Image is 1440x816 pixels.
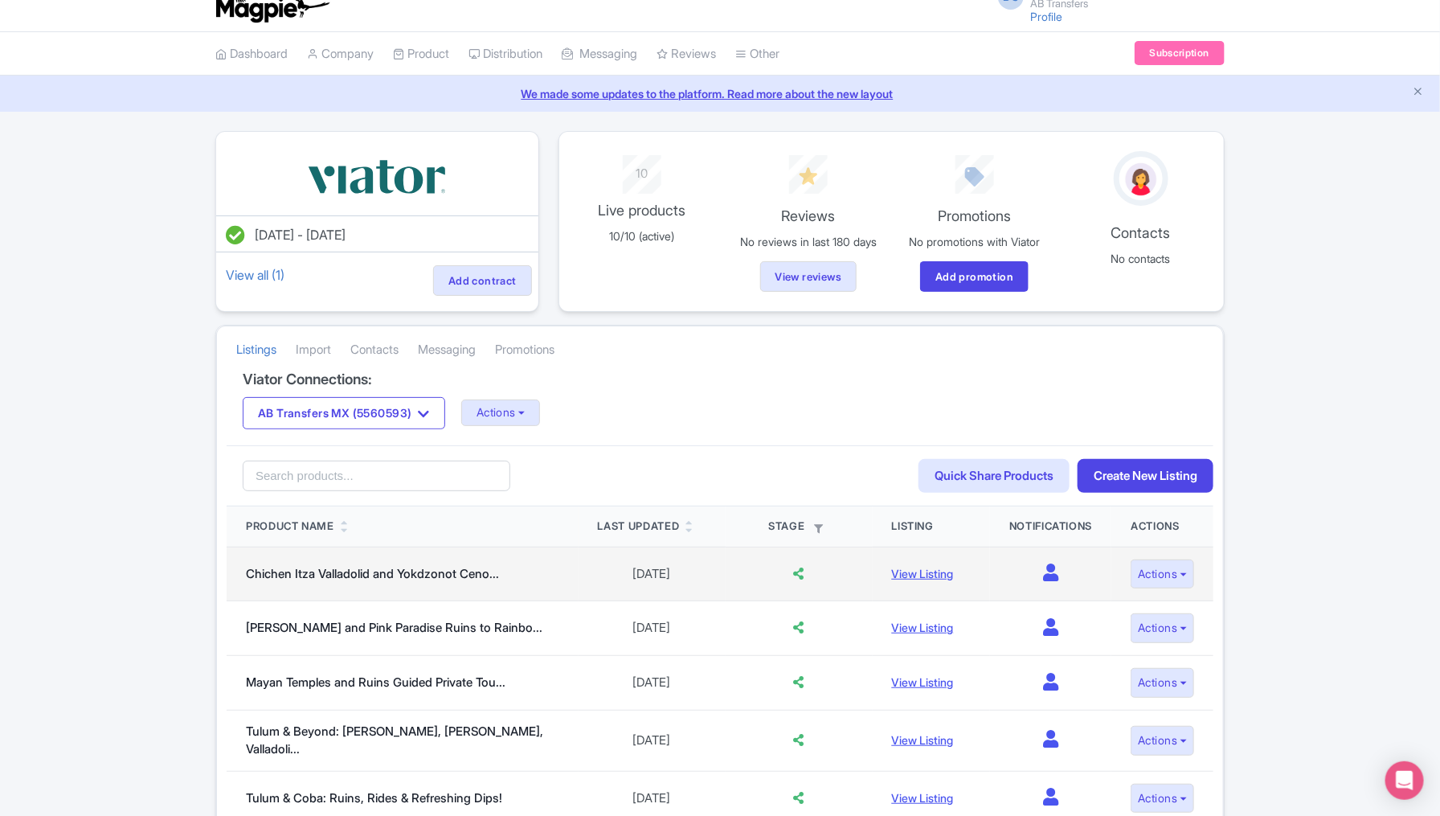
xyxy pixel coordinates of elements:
[418,328,476,372] a: Messaging
[1131,726,1194,756] button: Actions
[468,32,542,76] a: Distribution
[393,32,449,76] a: Product
[246,724,543,757] a: Tulum & Beyond: [PERSON_NAME], [PERSON_NAME], Valladoli...
[495,328,554,372] a: Promotions
[579,710,726,771] td: [DATE]
[1131,668,1194,698] button: Actions
[246,566,499,581] a: Chichen Itza Valladolid and Yokdzonot Ceno...
[243,397,445,429] button: AB Transfers MX (5560593)
[814,524,823,533] i: Filter by stage
[579,547,726,601] td: [DATE]
[1385,761,1424,800] div: Open Intercom Messenger
[1111,506,1213,547] th: Actions
[461,400,541,426] button: Actions
[735,32,779,76] a: Other
[569,155,716,183] div: 10
[598,519,680,535] div: Last Updated
[562,32,637,76] a: Messaging
[236,328,276,372] a: Listings
[569,228,716,244] p: 10/10 (active)
[215,32,288,76] a: Dashboard
[892,791,954,805] a: View Listing
[1131,560,1194,589] button: Actions
[296,328,331,372] a: Import
[892,675,954,689] a: View Listing
[901,205,1048,227] p: Promotions
[892,567,954,580] a: View Listing
[1131,784,1194,814] button: Actions
[745,519,853,535] div: Stage
[305,151,449,203] img: vbqrramwp3xkpi4ekcjz.svg
[1067,250,1214,267] p: No contacts
[569,199,716,221] p: Live products
[243,371,1197,387] h4: Viator Connections:
[918,459,1070,494] a: Quick Share Products
[1067,222,1214,244] p: Contacts
[901,233,1048,250] p: No promotions with Viator
[1412,84,1424,102] button: Close announcement
[243,461,510,491] input: Search products...
[246,620,542,635] a: [PERSON_NAME] and Pink Paradise Ruins to Rainbo...
[657,32,716,76] a: Reviews
[223,264,288,286] a: View all (1)
[307,32,374,76] a: Company
[734,205,882,227] p: Reviews
[255,227,346,243] span: [DATE] - [DATE]
[10,85,1430,102] a: We made some updates to the platform. Read more about the new layout
[990,506,1111,547] th: Notifications
[246,519,334,535] div: Product Name
[246,675,505,690] a: Mayan Temples and Ruins Guided Private Tou...
[920,261,1029,292] a: Add promotion
[892,621,954,634] a: View Listing
[579,656,726,711] td: [DATE]
[1123,160,1160,199] img: avatar_key_member-9c1dde93af8b07d7383eb8b5fb890c87.png
[734,233,882,250] p: No reviews in last 180 days
[1135,41,1225,65] a: Subscription
[892,733,954,747] a: View Listing
[433,265,532,296] a: Add contract
[579,601,726,656] td: [DATE]
[873,506,990,547] th: Listing
[350,328,399,372] a: Contacts
[1030,10,1062,23] a: Profile
[1078,459,1213,494] a: Create New Listing
[1131,613,1194,643] button: Actions
[760,261,857,292] a: View reviews
[246,790,502,806] a: Tulum & Coba: Ruins, Rides & Refreshing Dips!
